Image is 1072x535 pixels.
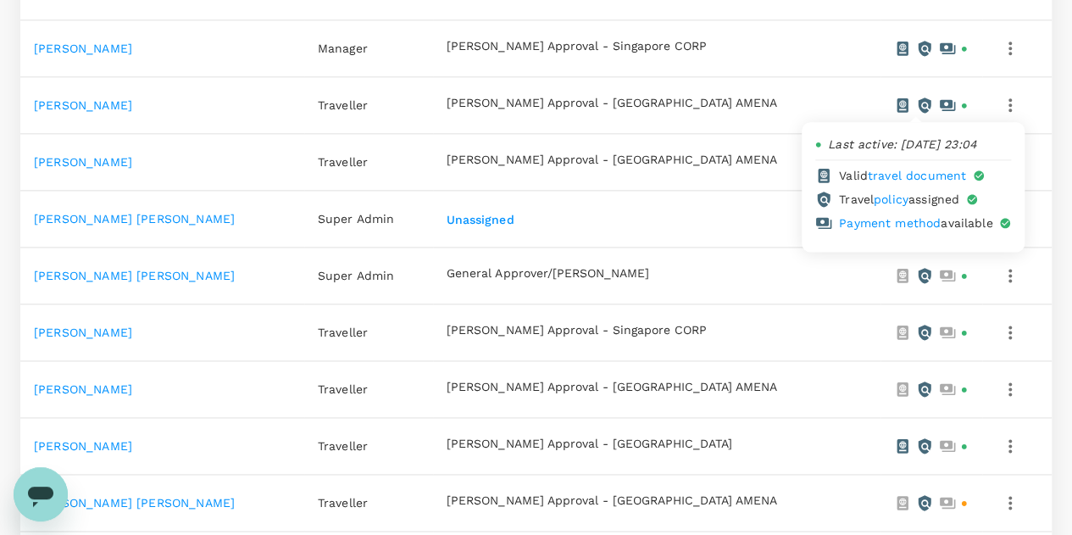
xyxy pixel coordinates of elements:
a: [PERSON_NAME] [34,439,132,453]
span: Traveller [318,326,368,339]
p: Travel assigned [839,191,959,208]
span: Traveller [318,382,368,396]
span: Super Admin [318,269,395,282]
span: Traveller [318,439,368,453]
a: policy [874,192,908,206]
p: Last active: [DATE] 23:04 [828,136,977,153]
button: [PERSON_NAME] Approval - Singapore CORP [447,40,706,53]
span: Traveller [318,496,368,510]
button: [PERSON_NAME] Approval - [GEOGRAPHIC_DATA] AMENA [447,381,776,394]
a: [PERSON_NAME] [34,98,132,112]
span: Super Admin [318,212,395,226]
a: [PERSON_NAME] [PERSON_NAME] [34,496,235,510]
a: [PERSON_NAME] [34,155,132,169]
button: Unassigned [447,214,517,227]
span: Traveller [318,98,368,112]
span: Traveller [318,155,368,169]
button: [PERSON_NAME] Approval - [GEOGRAPHIC_DATA] AMENA [447,97,776,110]
button: [PERSON_NAME] Approval - Singapore CORP [447,324,706,337]
button: General Approver/[PERSON_NAME] [447,267,648,281]
p: available [839,215,992,231]
button: [PERSON_NAME] Approval - [GEOGRAPHIC_DATA] [447,437,731,451]
a: Payment method [839,216,941,230]
a: [PERSON_NAME] [PERSON_NAME] [34,212,235,226]
button: [PERSON_NAME] Approval - [GEOGRAPHIC_DATA] AMENA [447,153,776,167]
a: [PERSON_NAME] [34,42,132,55]
span: Manager [318,42,368,55]
a: travel document [868,169,966,182]
button: [PERSON_NAME] Approval - [GEOGRAPHIC_DATA] AMENA [447,494,776,508]
a: [PERSON_NAME] [34,382,132,396]
iframe: Button to launch messaging window [14,467,68,521]
a: [PERSON_NAME] [34,326,132,339]
a: [PERSON_NAME] [PERSON_NAME] [34,269,235,282]
p: Valid [839,167,966,184]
